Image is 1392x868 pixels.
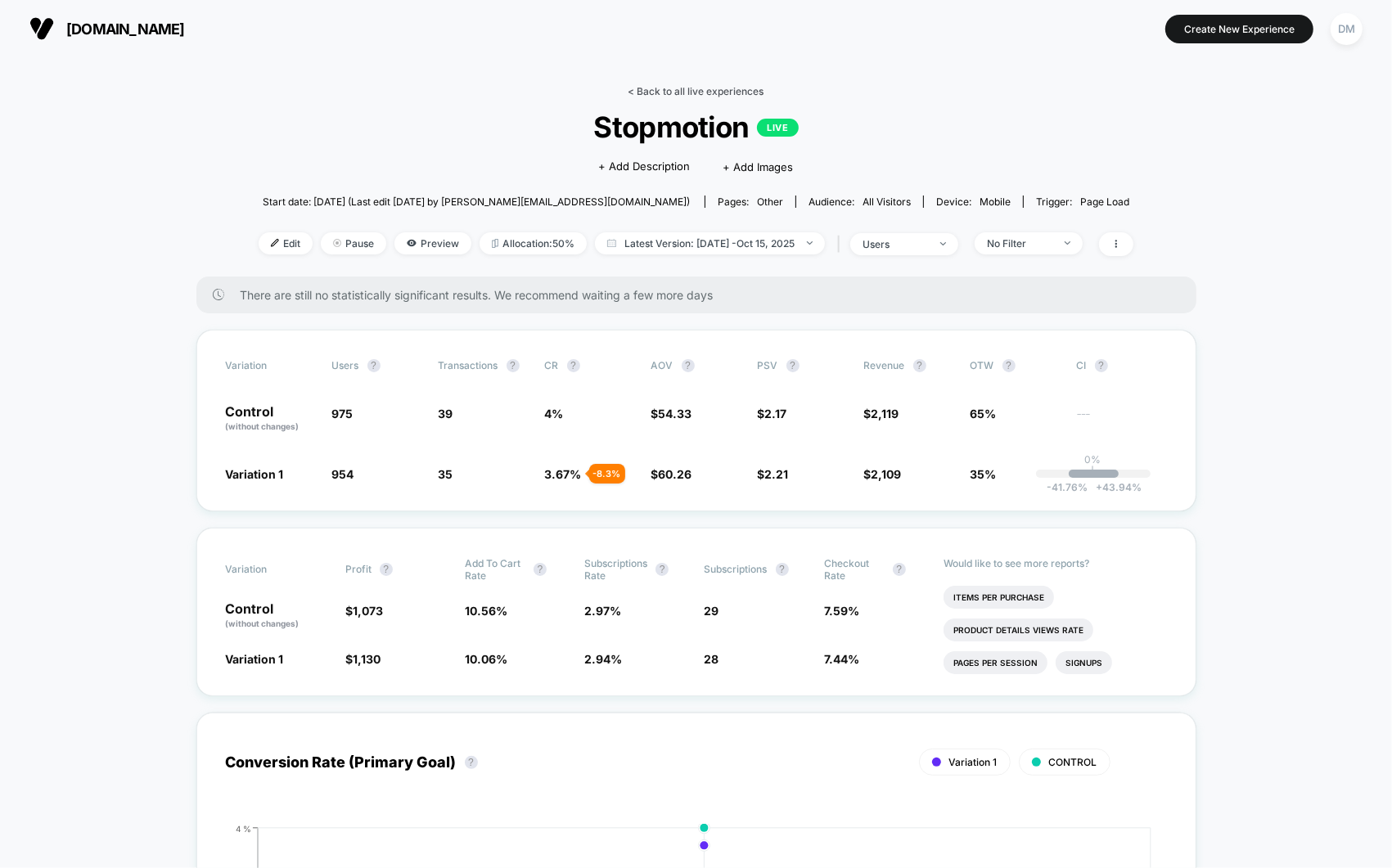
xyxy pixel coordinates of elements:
[824,652,859,666] span: 7.44 %
[1036,196,1129,208] div: Trigger:
[1056,651,1112,674] li: Signups
[380,563,393,576] button: ?
[589,464,625,483] div: - 8.3 %
[345,563,372,575] span: Profit
[241,288,1164,302] span: There are still no statistically significant results. We recommend waiting a few more days
[367,359,381,372] button: ?
[226,467,284,481] span: Variation 1
[651,467,692,481] span: $
[567,359,580,372] button: ?
[944,557,1167,569] p: Would like to see more reports?
[757,196,783,208] span: other
[545,359,559,371] span: CR
[1080,196,1129,208] span: Page Load
[353,604,383,618] span: 1,073
[465,557,525,582] span: Add To Cart Rate
[465,604,507,618] span: 10.56 %
[651,407,692,421] span: $
[765,407,787,421] span: 2.17
[944,618,1093,641] li: Product Details Views Rate
[824,604,859,618] span: 7.59 %
[659,407,692,421] span: 54.33
[263,196,690,208] span: Start date: [DATE] (Last edit [DATE] by [PERSON_NAME][EMAIL_ADDRESS][DOMAIN_NAME])
[807,241,813,245] img: end
[29,16,54,41] img: Visually logo
[1077,409,1167,433] span: ---
[1002,359,1016,372] button: ?
[682,359,695,372] button: ?
[598,159,690,175] span: + Add Description
[864,467,902,481] span: $
[1049,756,1097,768] span: CONTROL
[332,467,354,481] span: 954
[971,467,997,481] span: 35%
[940,242,946,245] img: end
[584,652,622,666] span: 2.94 %
[872,467,902,481] span: 2,109
[226,602,329,630] p: Control
[628,85,764,97] a: < Back to all live experiences
[584,557,647,582] span: Subscriptions Rate
[863,238,928,250] div: users
[833,232,850,256] span: |
[705,563,768,575] span: Subscriptions
[758,359,778,371] span: PSV
[1326,12,1367,46] button: DM
[923,196,1023,208] span: Device:
[872,407,899,421] span: 2,119
[66,20,185,38] span: [DOMAIN_NAME]
[1088,481,1142,493] span: 43.94 %
[236,823,251,833] tspan: 4 %
[226,359,316,372] span: Variation
[1095,359,1108,372] button: ?
[259,232,313,254] span: Edit
[507,359,520,372] button: ?
[893,563,906,576] button: ?
[705,604,719,618] span: 29
[944,651,1047,674] li: Pages Per Session
[944,586,1054,609] li: Items Per Purchase
[345,652,381,666] span: $
[439,467,453,481] span: 35
[655,563,669,576] button: ?
[439,407,453,421] span: 39
[394,232,471,254] span: Preview
[1047,481,1088,493] span: -41.76 %
[1092,465,1095,478] p: |
[651,359,673,371] span: AOV
[776,563,789,576] button: ?
[786,359,800,372] button: ?
[980,196,1011,208] span: mobile
[1331,13,1363,45] div: DM
[864,407,899,421] span: $
[333,239,341,247] img: end
[809,196,911,208] div: Audience:
[226,557,316,582] span: Variation
[863,196,911,208] span: All Visitors
[271,239,279,247] img: edit
[492,239,498,248] img: rebalance
[302,110,1089,144] span: Stopmotion
[25,16,190,42] button: [DOMAIN_NAME]
[824,557,885,582] span: Checkout Rate
[465,652,507,666] span: 10.06 %
[353,652,381,666] span: 1,130
[705,652,719,666] span: 28
[332,359,359,371] span: users
[757,119,798,137] p: LIVE
[1096,481,1102,493] span: +
[1065,241,1070,245] img: end
[226,652,284,666] span: Variation 1
[439,359,498,371] span: Transactions
[607,239,616,247] img: calendar
[332,407,354,421] span: 975
[659,467,692,481] span: 60.26
[465,756,478,769] button: ?
[226,421,300,431] span: (without changes)
[545,467,582,481] span: 3.67 %
[949,756,998,768] span: Variation 1
[971,407,997,421] span: 65%
[226,405,316,433] p: Control
[864,359,905,371] span: Revenue
[595,232,825,254] span: Latest Version: [DATE] - Oct 15, 2025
